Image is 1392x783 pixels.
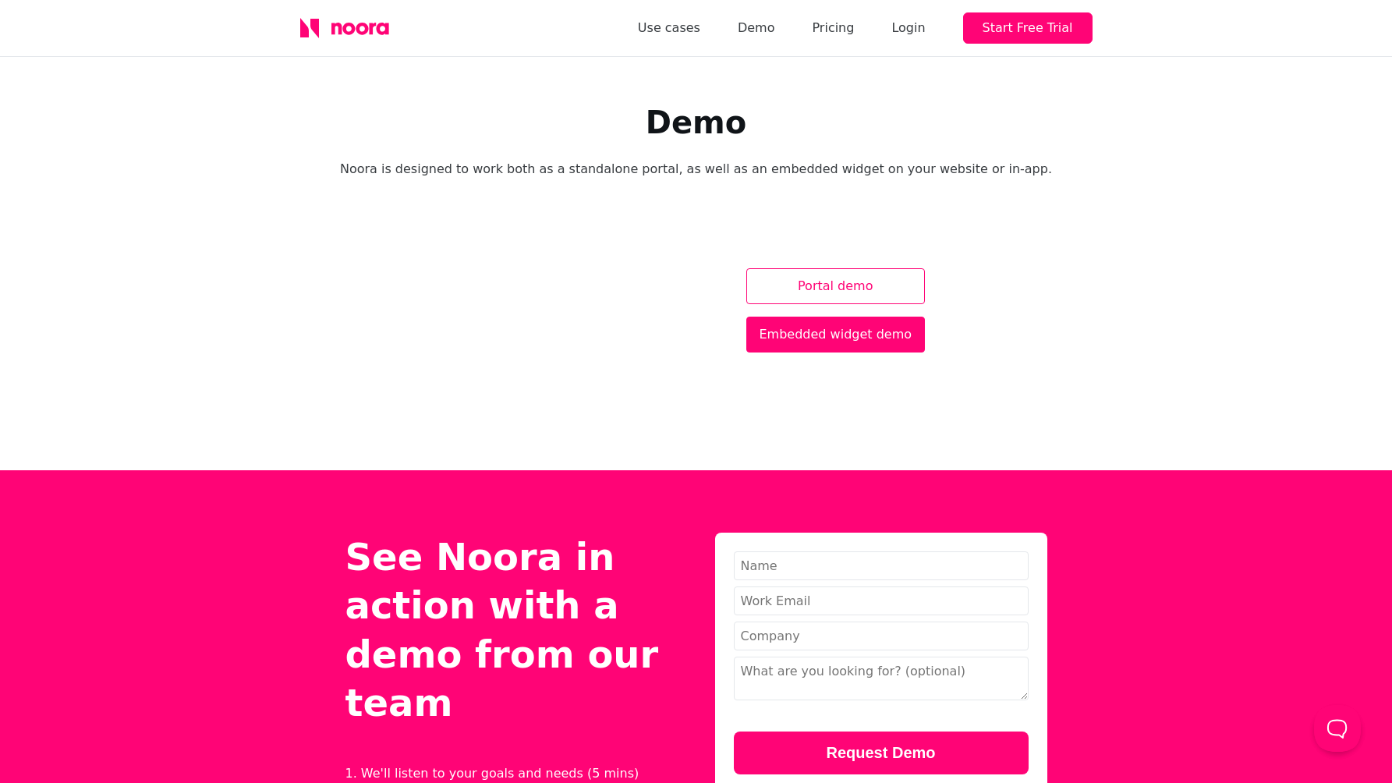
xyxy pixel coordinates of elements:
input: Work Email [734,586,1029,615]
a: Use cases [638,17,700,39]
input: Name [734,551,1029,580]
h2: See Noora in action with a demo from our team [345,533,678,728]
h1: Demo [300,104,1093,141]
div: Login [891,17,925,39]
input: Company [734,622,1029,650]
p: Noora is designed to work both as a standalone portal, as well as an embedded widget on your webs... [300,160,1093,179]
img: A preview of Noora's standalone portal [300,197,696,423]
button: Start Free Trial [963,12,1093,44]
button: Request Demo [734,732,1029,774]
a: Embedded widget demo [746,317,926,353]
a: Portal demo [746,268,926,304]
a: Demo [738,17,775,39]
iframe: Help Scout Beacon - Open [1314,705,1361,752]
a: Pricing [812,17,854,39]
